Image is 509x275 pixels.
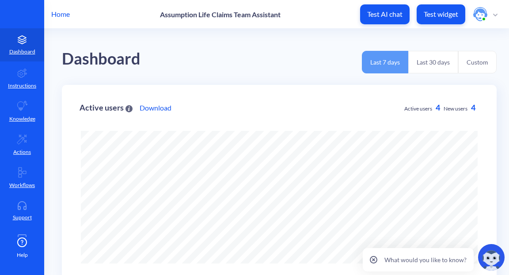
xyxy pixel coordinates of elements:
p: Test widget [424,10,458,19]
span: Help [17,251,28,259]
p: What would you like to know? [384,255,467,264]
span: Active users [404,105,432,112]
p: Instructions [8,82,36,90]
span: 4 [471,103,475,112]
p: Home [51,9,70,19]
button: Last 7 days [362,51,408,73]
div: Active users [80,103,133,112]
p: Knowledge [9,115,35,123]
p: Test AI chat [367,10,403,19]
p: Actions [13,148,31,156]
img: user photo [473,7,487,21]
p: Workflows [9,181,35,189]
button: Custom [458,51,497,73]
div: Dashboard [62,46,141,72]
p: Assumption Life Claims Team Assistant [160,10,281,19]
span: 4 [436,103,440,112]
img: copilot-icon.svg [478,244,505,271]
a: Download [140,103,171,113]
button: Test AI chat [360,4,410,24]
p: Dashboard [9,48,35,56]
button: user photo [469,6,502,22]
button: Test widget [417,4,465,24]
p: Support [13,214,32,222]
button: Last 30 days [408,51,458,73]
span: New users [444,105,467,112]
